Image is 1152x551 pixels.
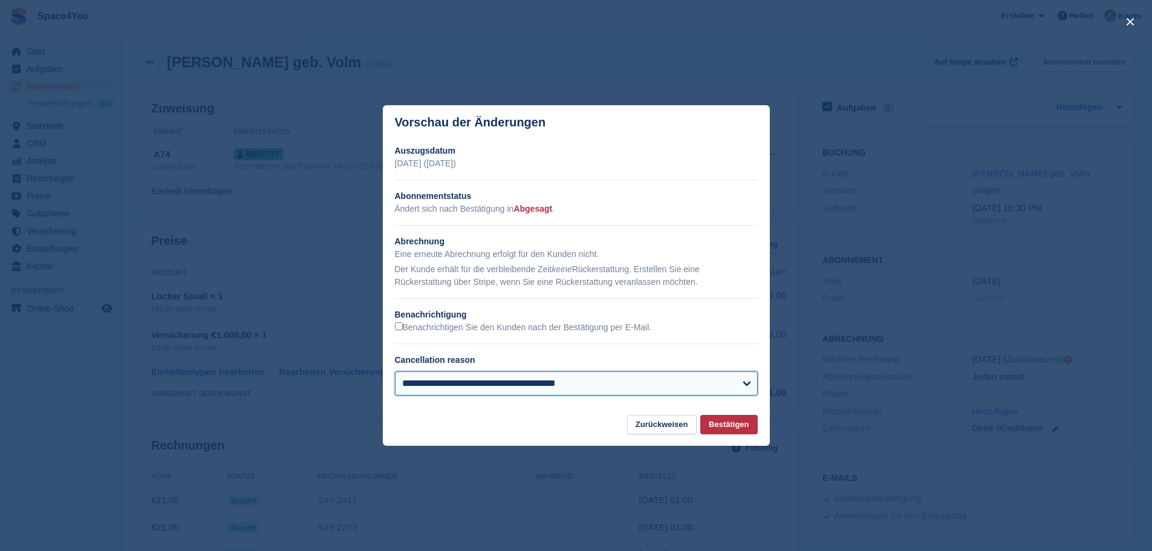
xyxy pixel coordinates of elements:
span: Abgesagt [513,204,552,214]
p: Der Kunde erhält für die verbleibende Zeit Rückerstattung. Erstellen Sie eine Rückerstattung über... [395,263,758,289]
label: Benachrichtigen Sie den Kunden nach der Bestätigung per E-Mail. [395,322,652,333]
label: Cancellation reason [395,355,475,365]
h2: Abrechnung [395,235,758,248]
button: Zurückweisen [627,415,697,435]
p: Vorschau der Änderungen [395,116,546,129]
button: Bestätigen [700,415,757,435]
h2: Abonnementstatus [395,190,758,203]
p: Eine erneute Abrechnung erfolgt für den Kunden nicht. [395,248,758,261]
h2: Auszugsdatum [395,145,758,157]
p: Ändert sich nach Bestätigung in . [395,203,758,215]
button: close [1121,12,1140,31]
h2: Benachrichtigung [395,308,758,321]
p: [DATE] ([DATE]) [395,157,758,170]
em: keine [552,264,571,274]
input: Benachrichtigen Sie den Kunden nach der Bestätigung per E-Mail. [395,322,403,330]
